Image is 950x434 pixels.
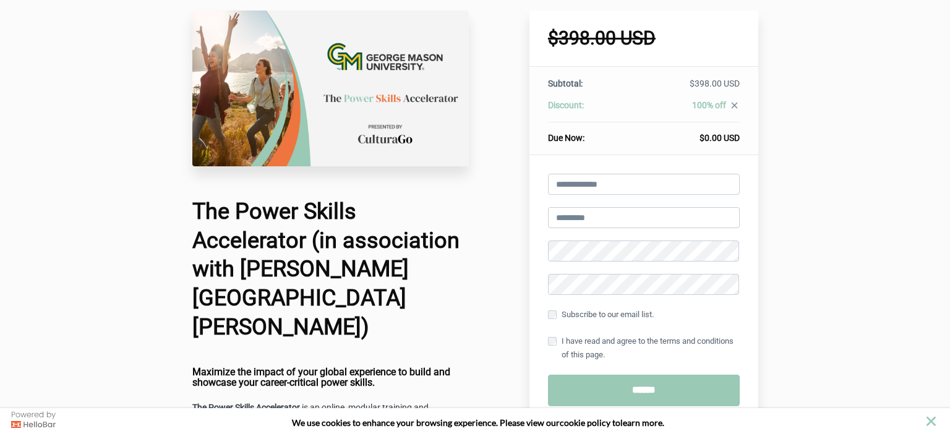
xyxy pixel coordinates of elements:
[726,100,740,114] a: close
[548,308,654,321] label: Subscribe to our email list.
[729,100,740,111] i: close
[192,11,469,166] img: a3e68b-4460-fe2-a77a-207fc7264441_University_Check_Out_Page_17_.png
[548,310,557,319] input: Subscribe to our email list.
[548,122,628,145] th: Due Now:
[192,197,469,342] h1: The Power Skills Accelerator (in association with [PERSON_NAME][GEOGRAPHIC_DATA][PERSON_NAME])
[192,367,469,388] h4: Maximize the impact of your global experience to build and showcase your career-critical power sk...
[692,100,726,110] span: 100% off
[620,417,664,428] span: learn more.
[548,337,557,346] input: I have read and agree to the terms and conditions of this page.
[548,29,740,48] h1: $398.00 USD
[548,99,628,122] th: Discount:
[292,417,560,428] span: We use cookies to enhance your browsing experience. Please view our
[923,414,939,429] button: close
[628,77,739,99] td: $398.00 USD
[548,79,583,88] span: Subtotal:
[612,417,620,428] strong: to
[548,334,740,362] label: I have read and agree to the terms and conditions of this page.
[560,417,610,428] a: cookie policy
[192,402,300,412] strong: The Power Skills Accelerator
[700,133,740,143] span: $0.00 USD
